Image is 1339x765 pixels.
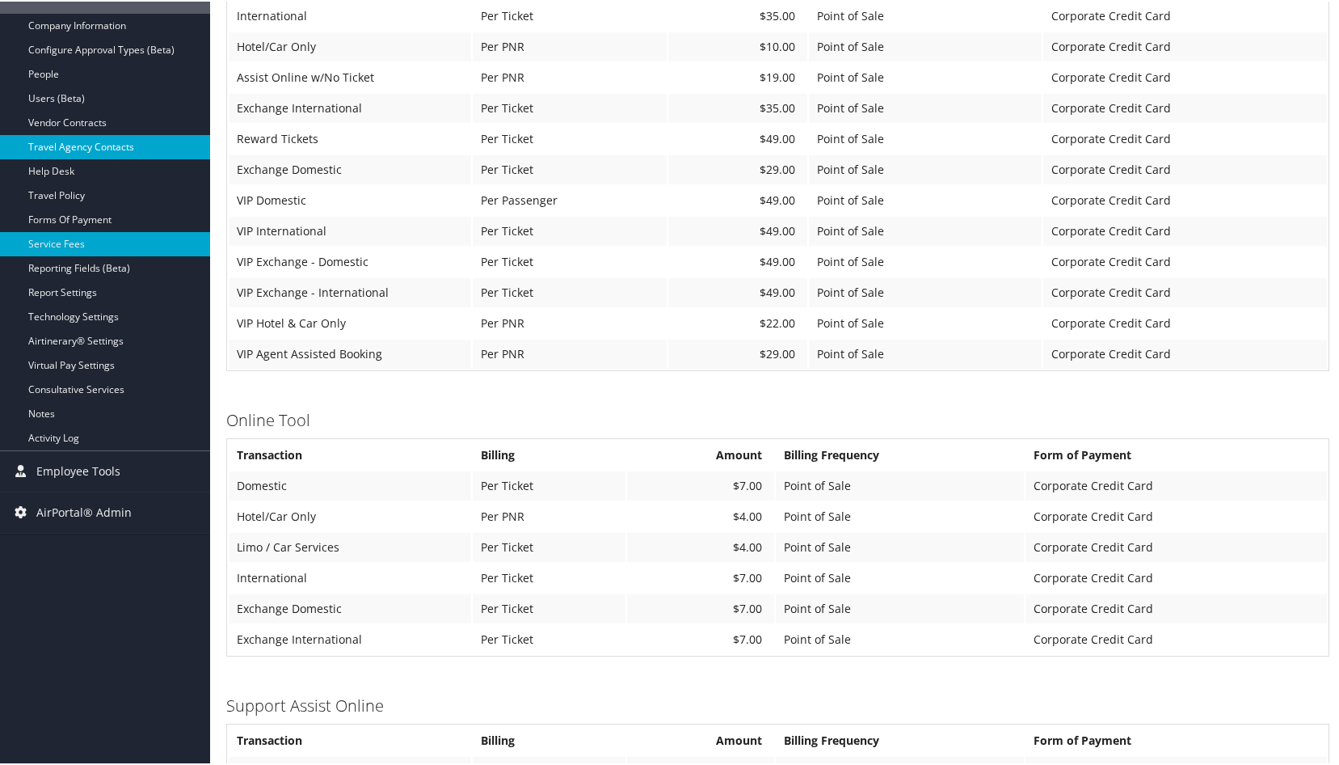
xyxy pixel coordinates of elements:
td: Point of Sale [776,501,1024,530]
td: Limo / Car Services [229,531,471,560]
td: Corporate Credit Card [1043,61,1327,91]
td: Per PNR [473,61,667,91]
td: Corporate Credit Card [1025,562,1327,591]
td: Per PNR [473,338,667,367]
td: $4.00 [627,501,774,530]
span: AirPortal® Admin [36,491,132,531]
td: Corporate Credit Card [1025,623,1327,653]
td: Per Passenger [473,184,667,213]
td: Per Ticket [473,593,625,622]
td: Corporate Credit Card [1025,470,1327,499]
td: Per Ticket [473,154,667,183]
td: Per Ticket [473,562,625,591]
td: Point of Sale [776,531,1024,560]
td: Point of Sale [809,215,1042,244]
td: Per Ticket [473,623,625,653]
td: Corporate Credit Card [1025,531,1327,560]
td: Point of Sale [776,623,1024,653]
span: Employee Tools [36,450,120,490]
td: Corporate Credit Card [1025,501,1327,530]
th: Form of Payment [1025,439,1327,468]
td: $49.00 [668,277,806,306]
td: Corporate Credit Card [1043,215,1327,244]
td: Per Ticket [473,531,625,560]
td: $7.00 [627,593,774,622]
th: Transaction [229,725,471,754]
td: Point of Sale [776,593,1024,622]
td: Point of Sale [809,307,1042,336]
td: $49.00 [668,123,806,152]
td: Point of Sale [776,562,1024,591]
td: Point of Sale [776,470,1024,499]
td: $49.00 [668,184,806,213]
td: Per PNR [473,307,667,336]
td: Corporate Credit Card [1043,154,1327,183]
td: Assist Online w/No Ticket [229,61,471,91]
th: Form of Payment [1025,725,1327,754]
td: Per PNR [473,31,667,60]
td: VIP Agent Assisted Booking [229,338,471,367]
td: Per Ticket [473,277,667,306]
td: $22.00 [668,307,806,336]
td: Point of Sale [809,154,1042,183]
td: Per Ticket [473,92,667,121]
td: Exchange Domestic [229,154,471,183]
td: Per Ticket [473,123,667,152]
td: $49.00 [668,215,806,244]
td: VIP Exchange - International [229,277,471,306]
td: $7.00 [627,470,774,499]
th: Transaction [229,439,471,468]
td: $4.00 [627,531,774,560]
td: VIP Hotel & Car Only [229,307,471,336]
th: Billing [473,439,625,468]
td: $7.00 [627,623,774,653]
td: Reward Tickets [229,123,471,152]
td: Corporate Credit Card [1025,593,1327,622]
td: Point of Sale [809,246,1042,275]
th: Billing [473,725,625,754]
td: Point of Sale [809,338,1042,367]
td: Corporate Credit Card [1043,92,1327,121]
td: $19.00 [668,61,806,91]
td: Exchange International [229,623,471,653]
th: Billing Frequency [776,439,1024,468]
th: Amount [627,439,774,468]
td: Corporate Credit Card [1043,307,1327,336]
td: Point of Sale [809,31,1042,60]
td: Corporate Credit Card [1043,31,1327,60]
td: $7.00 [627,562,774,591]
td: Hotel/Car Only [229,31,471,60]
td: $49.00 [668,246,806,275]
h3: Support Assist Online [226,693,1329,716]
td: Corporate Credit Card [1043,338,1327,367]
td: Point of Sale [809,61,1042,91]
td: Point of Sale [809,184,1042,213]
td: Corporate Credit Card [1043,184,1327,213]
td: Point of Sale [809,123,1042,152]
td: Hotel/Car Only [229,501,471,530]
td: Exchange International [229,92,471,121]
td: Corporate Credit Card [1043,246,1327,275]
td: International [229,562,471,591]
td: Point of Sale [809,92,1042,121]
td: VIP Domestic [229,184,471,213]
th: Amount [627,725,774,754]
td: Per Ticket [473,246,667,275]
td: $10.00 [668,31,806,60]
td: $29.00 [668,154,806,183]
td: $35.00 [668,92,806,121]
td: Corporate Credit Card [1043,277,1327,306]
td: Per Ticket [473,470,625,499]
td: Corporate Credit Card [1043,123,1327,152]
td: Domestic [229,470,471,499]
td: Per Ticket [473,215,667,244]
th: Billing Frequency [776,725,1024,754]
h3: Online Tool [226,408,1329,430]
td: Point of Sale [809,277,1042,306]
td: Per PNR [473,501,625,530]
td: $29.00 [668,338,806,367]
td: Exchange Domestic [229,593,471,622]
td: VIP International [229,215,471,244]
td: VIP Exchange - Domestic [229,246,471,275]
